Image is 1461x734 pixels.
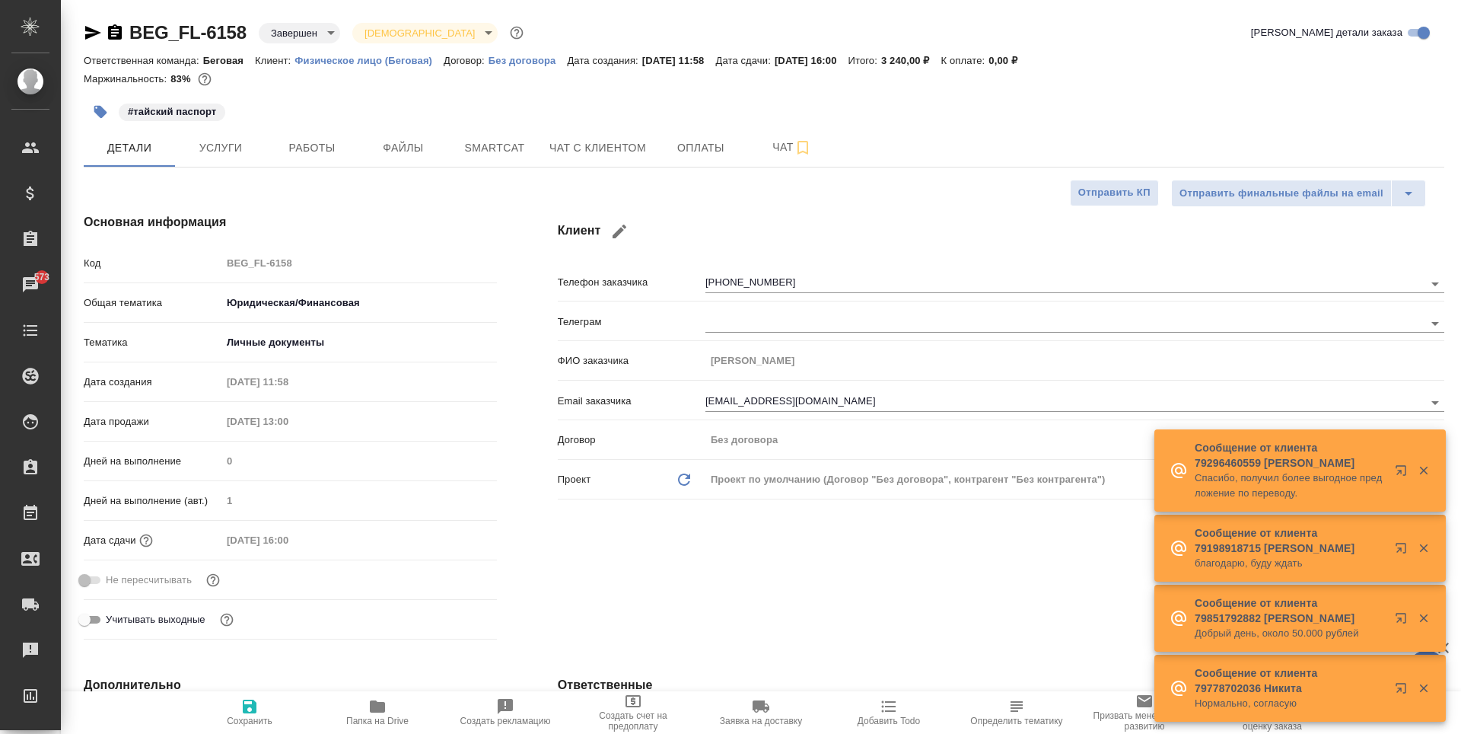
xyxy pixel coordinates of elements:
[195,69,215,89] button: 454.75 RUB;
[275,139,349,158] span: Работы
[715,55,774,66] p: Дата сдачи:
[664,139,737,158] span: Оплаты
[1386,673,1422,710] button: Открыть в новой вкладке
[217,610,237,630] button: Выбери, если сб и вс нужно считать рабочими днями для выполнения заказа.
[558,432,705,448] p: Договор
[1408,611,1439,625] button: Закрыть
[549,139,646,158] span: Чат с клиентом
[642,55,716,66] p: [DATE] 11:58
[221,252,497,274] input: Пустое поле
[1090,710,1199,732] span: Призвать менеджера по развитию
[221,330,497,356] div: Личные документы
[1171,180,1392,207] button: Отправить финальные файлы на email
[266,27,322,40] button: Завершен
[558,676,1444,694] h4: Ответственные
[1424,392,1446,413] button: Open
[221,529,355,551] input: Пустое поле
[314,691,441,734] button: Папка на Drive
[294,53,444,66] a: Физическое лицо (Беговая)
[705,349,1444,372] input: Пустое поле
[756,138,829,157] span: Чат
[489,53,568,66] a: Без договора
[558,472,591,487] p: Проект
[1195,525,1385,556] p: Сообщение от клиента 79198918715 [PERSON_NAME]
[720,716,802,726] span: Заявка на доставку
[1408,464,1439,477] button: Закрыть
[558,213,1444,250] h4: Клиент
[1195,626,1385,641] p: Добрый день, около 50.000 рублей
[558,394,705,409] p: Email заказчика
[988,55,1029,66] p: 0,00 ₽
[567,55,641,66] p: Дата создания:
[705,429,1444,451] input: Пустое поле
[170,73,194,85] p: 83%
[458,139,531,158] span: Smartcat
[255,55,294,66] p: Клиент:
[93,139,166,158] span: Детали
[84,335,221,350] p: Тематика
[84,533,136,548] p: Дата сдачи
[558,275,705,290] p: Телефон заказчика
[346,716,409,726] span: Папка на Drive
[881,55,941,66] p: 3 240,00 ₽
[489,55,568,66] p: Без договора
[136,531,156,550] button: Если добавить услуги и заполнить их объемом, то дата рассчитается автоматически
[775,55,848,66] p: [DATE] 16:00
[1195,595,1385,626] p: Сообщение от клиента 79851792882 [PERSON_NAME]
[697,691,825,734] button: Заявка на доставку
[84,213,497,231] h4: Основная информация
[558,353,705,369] p: ФИО заказчика
[221,450,497,472] input: Пустое поле
[352,23,498,43] div: Завершен
[1408,541,1439,555] button: Закрыть
[1386,455,1422,492] button: Открыть в новой вкладке
[84,95,117,129] button: Добавить тэг
[1070,180,1159,206] button: Отправить КП
[84,375,221,390] p: Дата создания
[227,716,272,726] span: Сохранить
[1386,603,1422,640] button: Открыть в новой вкладке
[953,691,1081,734] button: Определить тематику
[970,716,1062,726] span: Определить тематику
[460,716,551,726] span: Создать рекламацию
[186,691,314,734] button: Сохранить
[1408,681,1439,695] button: Закрыть
[259,23,340,43] div: Завершен
[221,410,355,432] input: Пустое поле
[84,676,497,694] h4: Дополнительно
[1078,184,1151,202] span: Отправить КП
[1195,440,1385,471] p: Сообщение от клиента 79296460559 [PERSON_NAME]
[294,55,444,66] p: Физическое лицо (Беговая)
[1179,185,1383,203] span: Отправить финальные файлы на email
[360,27,479,40] button: [DEMOGRAPHIC_DATA]
[84,24,102,42] button: Скопировать ссылку для ЯМессенджера
[84,55,203,66] p: Ответственная команда:
[848,55,881,66] p: Итого:
[117,104,227,117] span: тайский паспорт
[941,55,989,66] p: К оплате:
[1386,533,1422,570] button: Открыть в новой вкладке
[367,139,440,158] span: Файлы
[84,73,170,85] p: Маржинальность:
[221,290,497,316] div: Юридическая/Финансовая
[578,710,688,732] span: Создать счет на предоплату
[84,493,221,509] p: Дней на выполнение (авт.)
[794,139,812,157] svg: Подписаться
[129,22,247,43] a: BEG_FL-6158
[1195,471,1385,501] p: Спасибо, получил более выгодное предложение по переводу.
[106,573,192,588] span: Не пересчитывать
[1195,696,1385,711] p: Нормально, согласую
[444,55,489,66] p: Договор:
[84,256,221,271] p: Код
[1251,25,1402,40] span: [PERSON_NAME] детали заказа
[1424,313,1446,334] button: Open
[569,691,697,734] button: Создать счет на предоплату
[858,716,920,726] span: Добавить Todo
[1424,273,1446,295] button: Open
[203,570,223,590] button: Включи, если не хочешь, чтобы указанная дата сдачи изменилась после переставления заказа в 'Подтв...
[4,266,57,304] a: 573
[558,314,705,330] p: Телеграм
[1195,665,1385,696] p: Сообщение от клиента 79778702036 Никита
[825,691,953,734] button: Добавить Todo
[221,371,355,393] input: Пустое поле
